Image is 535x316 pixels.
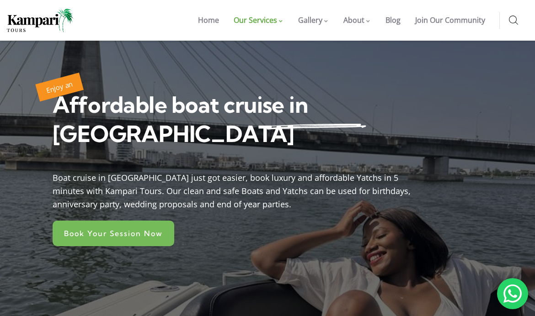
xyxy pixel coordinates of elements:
span: Our Services [234,15,277,25]
div: 'Get [497,278,528,309]
span: Gallery [298,15,322,25]
div: Boat cruise in [GEOGRAPHIC_DATA] just got easier, book luxury and affordable Yatchs in 5 minutes ... [53,167,418,211]
img: Home [7,9,74,32]
span: Blog [385,15,401,25]
span: Affordable boat cruise in [GEOGRAPHIC_DATA] [53,91,308,147]
span: Enjoy an [45,79,74,95]
span: Join Our Community [415,15,485,25]
span: Book Your Session Now [64,230,163,237]
span: About [343,15,364,25]
span: Home [198,15,219,25]
a: Book Your Session Now [53,221,174,246]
